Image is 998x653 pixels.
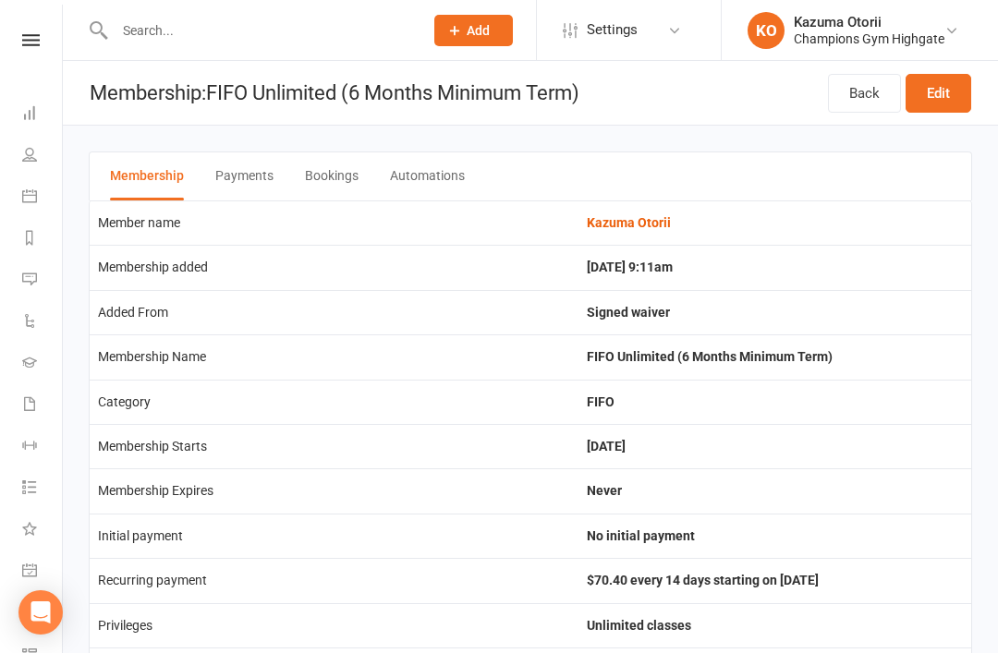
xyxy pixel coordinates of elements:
td: Initial payment [90,514,578,558]
a: Reports [22,219,64,260]
button: Bookings [305,152,359,200]
h1: Membership: FIFO Unlimited (6 Months Minimum Term) [63,61,579,125]
td: [DATE] 9:11am [578,245,971,289]
button: Payments [215,152,274,200]
a: Back [828,74,901,113]
div: Never [587,484,963,498]
a: Calendar [22,177,64,219]
td: Signed waiver [578,290,971,334]
td: FIFO Unlimited (6 Months Minimum Term) [578,334,971,379]
button: Membership [110,152,184,200]
td: Recurring payment [90,558,578,602]
td: Privileges [90,603,578,647]
td: Category [90,380,578,424]
span: Settings [587,9,638,51]
a: General attendance kiosk mode [22,551,64,593]
td: Membership Expires [90,468,578,513]
td: Member name [90,200,578,245]
a: Kazuma Otorii [587,215,671,230]
td: Added From [90,290,578,334]
td: Membership Name [90,334,578,379]
div: Open Intercom Messenger [18,590,63,635]
a: People [22,136,64,177]
div: KO [748,12,785,49]
a: What's New [22,510,64,551]
button: Automations [390,152,465,200]
td: Membership added [90,245,578,289]
td: No initial payment [578,514,971,558]
div: Champions Gym Highgate [794,30,944,47]
td: $70.40 every 14 days starting on [DATE] [578,558,971,602]
td: FIFO [578,380,971,424]
td: [DATE] [578,424,971,468]
span: Add [467,23,490,38]
input: Search... [109,18,410,43]
a: Dashboard [22,94,64,136]
td: Membership Starts [90,424,578,468]
li: Unlimited classes [587,619,963,633]
button: Add [434,15,513,46]
a: Edit [906,74,971,113]
div: Kazuma Otorii [794,14,944,30]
